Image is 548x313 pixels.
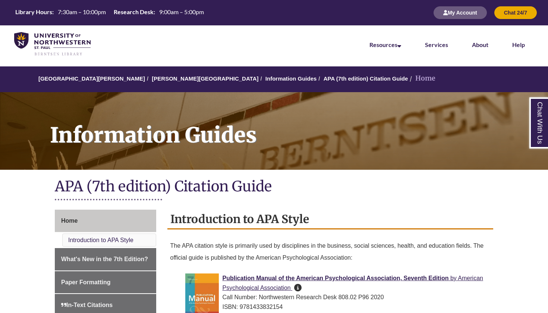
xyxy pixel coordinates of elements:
a: APA (7th edition) Citation Guide [324,75,408,82]
p: The APA citation style is primarily used by disciplines in the business, social sciences, health,... [170,237,491,267]
a: Services [425,41,448,48]
a: Information Guides [265,75,317,82]
div: ISBN: 9781433832154 [185,302,488,312]
li: Home [408,73,435,84]
h1: Information Guides [42,92,548,160]
th: Research Desk: [111,8,156,16]
span: 7:30am – 10:00pm [58,8,106,15]
a: My Account [434,9,487,16]
button: Chat 24/7 [494,6,537,19]
span: American Psychological Association [223,275,483,291]
h2: Introduction to APA Style [167,210,494,229]
a: Chat 24/7 [494,9,537,16]
span: What's New in the 7th Edition? [61,256,148,262]
a: Home [55,210,156,232]
span: Publication Manual of the American Psychological Association, Seventh Edition [223,275,449,281]
a: Paper Formatting [55,271,156,294]
span: In-Text Citations [61,302,113,308]
span: Home [61,217,78,224]
button: My Account [434,6,487,19]
img: UNWSP Library Logo [14,32,91,56]
a: Help [512,41,525,48]
table: Hours Today [12,8,207,17]
h1: APA (7th edition) Citation Guide [55,177,493,197]
a: What's New in the 7th Edition? [55,248,156,270]
a: Introduction to APA Style [68,237,133,243]
span: by [450,275,457,281]
span: 9:00am – 5:00pm [159,8,204,15]
a: Hours Today [12,8,207,18]
a: About [472,41,488,48]
div: Call Number: Northwestern Research Desk 808.02 P96 2020 [185,292,488,302]
a: Publication Manual of the American Psychological Association, Seventh Edition by American Psychol... [223,275,483,291]
th: Library Hours: [12,8,55,16]
a: [PERSON_NAME][GEOGRAPHIC_DATA] [152,75,258,82]
a: Resources [369,41,401,48]
a: [GEOGRAPHIC_DATA][PERSON_NAME] [38,75,145,82]
span: Paper Formatting [61,279,110,285]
